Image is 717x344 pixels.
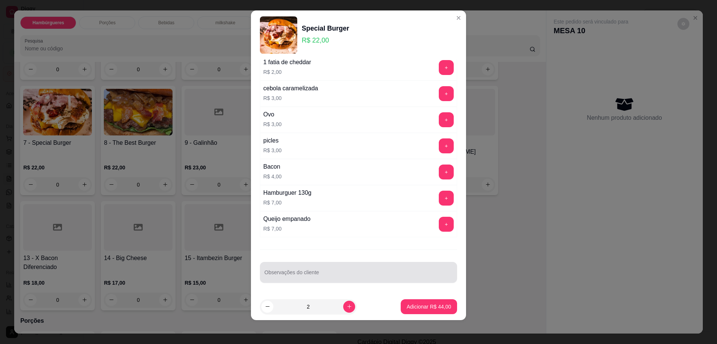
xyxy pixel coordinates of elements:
p: R$ 3,00 [263,94,318,102]
button: Close [453,12,465,24]
div: Hamburguer 130g [263,188,311,197]
div: Ovo [263,110,282,119]
button: add [439,217,454,232]
p: R$ 4,00 [263,173,282,180]
button: Adicionar R$ 44,00 [401,299,457,314]
div: Bacon [263,162,282,171]
div: 1 fatia de cheddar [263,58,311,67]
button: add [439,86,454,101]
p: R$ 2,00 [263,68,311,76]
button: add [439,60,454,75]
button: add [439,165,454,179]
p: R$ 3,00 [263,147,282,154]
button: increase-product-quantity [343,301,355,313]
button: add [439,138,454,153]
button: add [439,112,454,127]
button: add [439,191,454,206]
input: Observações do cliente [264,272,453,279]
div: Special Burger [302,23,349,34]
div: Queijo empanado [263,215,310,223]
button: decrease-product-quantity [261,301,273,313]
div: picles [263,136,282,145]
img: product-image [260,16,297,54]
p: R$ 7,00 [263,225,310,232]
p: R$ 7,00 [263,199,311,206]
p: R$ 3,00 [263,121,282,128]
p: Adicionar R$ 44,00 [407,303,451,310]
p: R$ 22,00 [302,35,349,46]
div: cebola caramelizada [263,84,318,93]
